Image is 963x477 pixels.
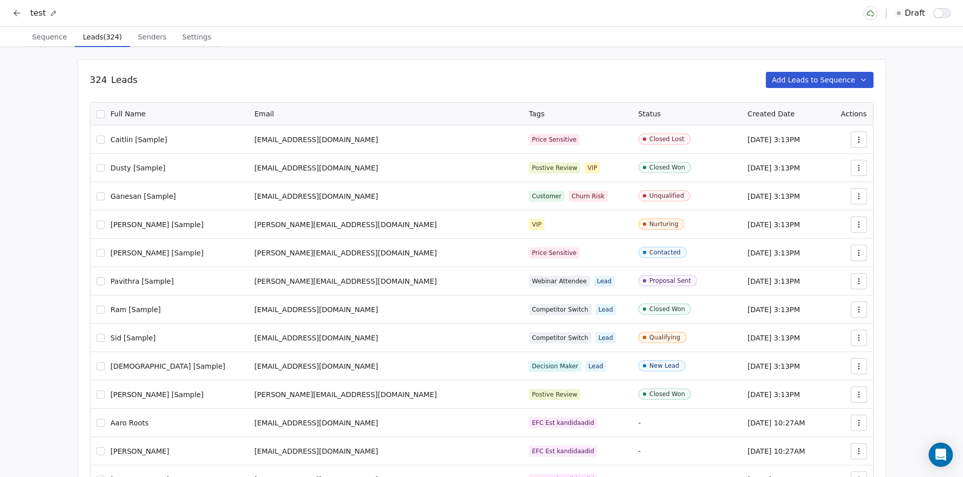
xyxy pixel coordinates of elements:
span: [PERSON_NAME][EMAIL_ADDRESS][DOMAIN_NAME] [254,221,437,229]
span: Ram [Sample] [111,305,161,315]
span: Leads [111,73,137,86]
span: [DATE] 3:13PM [748,334,800,342]
div: VIP [587,164,597,172]
span: [EMAIL_ADDRESS][DOMAIN_NAME] [254,334,378,342]
span: Caitlin [Sample] [111,135,167,145]
div: Competitor Switch [532,306,588,314]
span: [PERSON_NAME][EMAIL_ADDRESS][DOMAIN_NAME] [254,277,437,285]
div: Price Sensitive [532,136,576,144]
span: [DATE] 3:13PM [748,249,800,257]
div: Churn Risk [572,192,605,200]
span: Senders [134,30,171,44]
span: Sequence [28,30,71,44]
span: test [30,7,46,19]
span: Status [638,110,661,118]
span: [EMAIL_ADDRESS][DOMAIN_NAME] [254,419,378,427]
span: [DEMOGRAPHIC_DATA] [Sample] [111,361,225,371]
div: Customer [532,192,562,200]
div: Closed Lost [650,136,684,143]
span: Full Name [111,109,146,119]
span: - [638,447,641,455]
span: [DATE] 3:13PM [748,277,800,285]
div: Postive Review [532,391,577,399]
div: Competitor Switch [532,334,588,342]
span: [DATE] 3:13PM [748,164,800,172]
div: Closed Won [650,164,685,171]
div: Decision Maker [532,362,578,370]
span: [DATE] 3:13PM [748,136,800,144]
span: [PERSON_NAME] [111,446,169,456]
button: Add Leads to Sequence [766,72,874,88]
div: Closed Won [650,391,685,398]
span: Settings [178,30,215,44]
span: [PERSON_NAME] [Sample] [111,220,204,230]
span: Actions [841,110,866,118]
span: [EMAIL_ADDRESS][DOMAIN_NAME] [254,136,378,144]
div: Price Sensitive [532,249,576,257]
span: [DATE] 3:13PM [748,362,800,370]
div: Lead [599,306,613,314]
div: Nurturing [650,221,679,228]
span: Leads (324) [79,30,126,44]
div: EFC Est kandidaadid [532,447,594,455]
div: VIP [532,221,541,229]
div: New Lead [650,362,679,369]
span: [PERSON_NAME] [Sample] [111,389,204,400]
span: [PERSON_NAME][EMAIL_ADDRESS][DOMAIN_NAME] [254,391,437,399]
span: - [638,419,641,427]
div: Postive Review [532,164,577,172]
span: [DATE] 10:27AM [748,447,805,455]
span: [DATE] 10:27AM [748,419,805,427]
span: [EMAIL_ADDRESS][DOMAIN_NAME] [254,362,378,370]
span: [EMAIL_ADDRESS][DOMAIN_NAME] [254,306,378,314]
div: Lead [597,277,612,285]
span: Ganesan [Sample] [111,191,176,201]
span: Pavithra [Sample] [111,276,174,286]
span: [DATE] 3:13PM [748,306,800,314]
div: Lead [588,362,603,370]
span: [DATE] 3:13PM [748,391,800,399]
span: [DATE] 3:13PM [748,221,800,229]
span: [PERSON_NAME] [Sample] [111,248,204,258]
div: EFC Est kandidaadid [532,419,594,427]
div: Open Intercom Messenger [929,443,953,467]
span: Created Date [748,110,795,118]
div: Proposal Sent [650,277,691,284]
div: Contacted [650,249,681,256]
span: Tags [529,110,544,118]
div: Closed Won [650,306,685,313]
span: Aaro Roots [111,418,149,428]
span: [EMAIL_ADDRESS][DOMAIN_NAME] [254,447,378,455]
div: Qualifying [650,334,680,341]
span: [EMAIL_ADDRESS][DOMAIN_NAME] [254,164,378,172]
span: Email [254,110,274,118]
span: [DATE] 3:13PM [748,192,800,200]
span: draft [905,7,925,19]
div: Lead [599,334,613,342]
div: Unqualified [650,192,684,199]
span: Dusty [Sample] [111,163,166,173]
span: [EMAIL_ADDRESS][DOMAIN_NAME] [254,192,378,200]
div: Webinar Attendee [532,277,586,285]
span: Sid [Sample] [111,333,156,343]
span: [PERSON_NAME][EMAIL_ADDRESS][DOMAIN_NAME] [254,249,437,257]
span: 324 [90,73,107,86]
